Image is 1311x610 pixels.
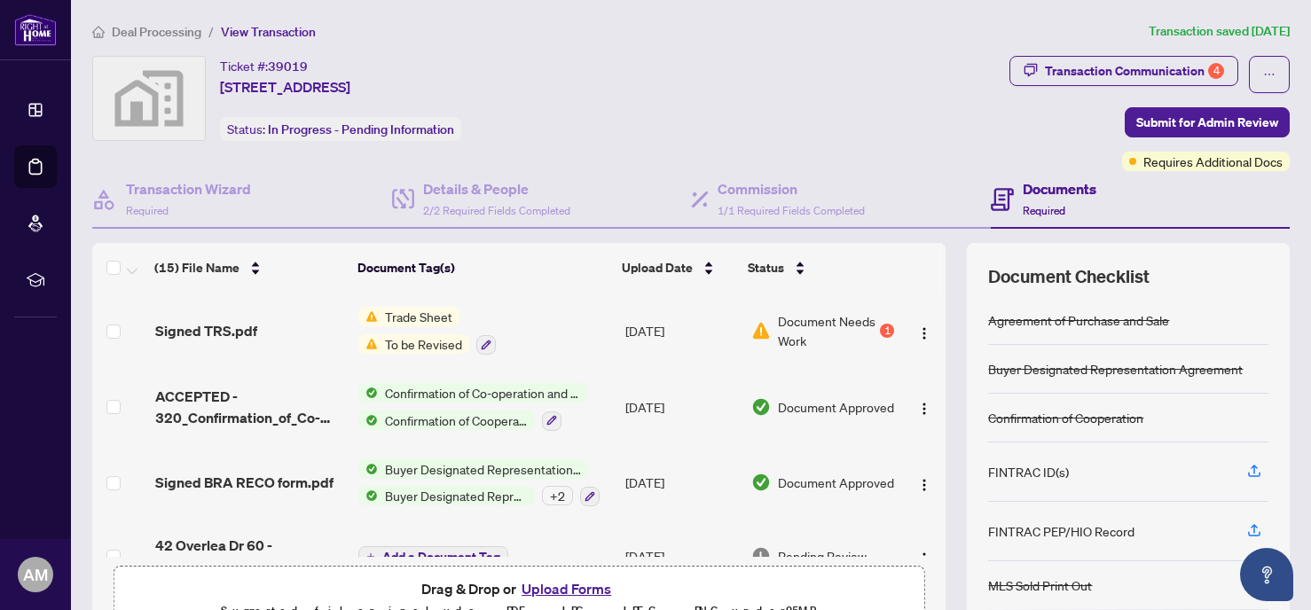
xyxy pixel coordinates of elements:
[358,307,378,326] img: Status Icon
[358,459,600,507] button: Status IconBuyer Designated Representation AgreementStatus IconBuyer Designated Representation Ag...
[126,204,169,217] span: Required
[358,544,508,567] button: Add a Document Tag
[1023,204,1065,217] span: Required
[378,411,535,430] span: Confirmation of Cooperation
[1009,56,1238,86] button: Transaction Communication4
[268,59,308,74] span: 39019
[350,243,615,293] th: Document Tag(s)
[988,264,1150,289] span: Document Checklist
[910,317,938,345] button: Logo
[1208,63,1224,79] div: 4
[154,258,239,278] span: (15) File Name
[220,56,308,76] div: Ticket #:
[778,397,894,417] span: Document Approved
[155,535,345,577] span: 42 Overlea Dr 60 - Tradesheet - Agent to review.pdf
[988,310,1169,330] div: Agreement of Purchase and Sale
[751,397,771,417] img: Document Status
[358,383,378,403] img: Status Icon
[988,575,1092,595] div: MLS Sold Print Out
[622,258,693,278] span: Upload Date
[751,321,771,340] img: Document Status
[880,324,894,338] div: 1
[358,486,378,505] img: Status Icon
[221,24,316,40] span: View Transaction
[423,178,570,199] h4: Details & People
[421,577,616,600] span: Drag & Drop or
[378,486,535,505] span: Buyer Designated Representation Agreement
[378,383,588,403] span: Confirmation of Co-operation and Representation—Buyer/Seller
[516,577,616,600] button: Upload Forms
[1143,152,1283,171] span: Requires Additional Docs
[1023,178,1096,199] h4: Documents
[778,311,876,350] span: Document Needs Work
[917,326,931,340] img: Logo
[423,204,570,217] span: 2/2 Required Fields Completed
[1149,21,1290,42] article: Transaction saved [DATE]
[741,243,898,293] th: Status
[910,393,938,421] button: Logo
[751,473,771,492] img: Document Status
[358,411,378,430] img: Status Icon
[718,204,865,217] span: 1/1 Required Fields Completed
[155,320,257,341] span: Signed TRS.pdf
[917,478,931,492] img: Logo
[748,258,784,278] span: Status
[23,562,48,587] span: AM
[155,472,334,493] span: Signed BRA RECO form.pdf
[358,383,588,431] button: Status IconConfirmation of Co-operation and Representation—Buyer/SellerStatus IconConfirmation of...
[93,57,205,140] img: svg%3e
[378,459,588,479] span: Buyer Designated Representation Agreement
[618,445,744,521] td: [DATE]
[618,293,744,369] td: [DATE]
[358,334,378,354] img: Status Icon
[382,551,500,563] span: Add a Document Tag
[358,546,508,567] button: Add a Document Tag
[988,408,1143,427] div: Confirmation of Cooperation
[1240,548,1293,601] button: Open asap
[358,459,378,479] img: Status Icon
[718,178,865,199] h4: Commission
[268,121,454,137] span: In Progress - Pending Information
[988,359,1243,379] div: Buyer Designated Representation Agreement
[220,117,461,141] div: Status:
[112,24,201,40] span: Deal Processing
[14,13,57,46] img: logo
[778,546,867,566] span: Pending Review
[1263,68,1276,81] span: ellipsis
[988,462,1069,481] div: FINTRAC ID(s)
[910,542,938,570] button: Logo
[917,551,931,566] img: Logo
[1045,57,1224,85] div: Transaction Communication
[615,243,741,293] th: Upload Date
[1136,108,1278,137] span: Submit for Admin Review
[778,473,894,492] span: Document Approved
[378,334,469,354] span: To be Revised
[366,552,375,561] span: plus
[208,21,214,42] li: /
[358,307,496,355] button: Status IconTrade SheetStatus IconTo be Revised
[378,307,459,326] span: Trade Sheet
[917,402,931,416] img: Logo
[618,520,744,591] td: [DATE]
[988,521,1134,541] div: FINTRAC PEP/HIO Record
[618,369,744,445] td: [DATE]
[542,486,573,505] div: + 2
[147,243,350,293] th: (15) File Name
[126,178,251,199] h4: Transaction Wizard
[1125,107,1290,137] button: Submit for Admin Review
[910,468,938,497] button: Logo
[751,546,771,566] img: Document Status
[155,386,345,428] span: ACCEPTED - 320_Confirmation_of_Co-operation_and_Representation_-_Buyer_Seller_-_PropTx-[PERSON_NA...
[220,76,350,98] span: [STREET_ADDRESS]
[92,26,105,38] span: home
